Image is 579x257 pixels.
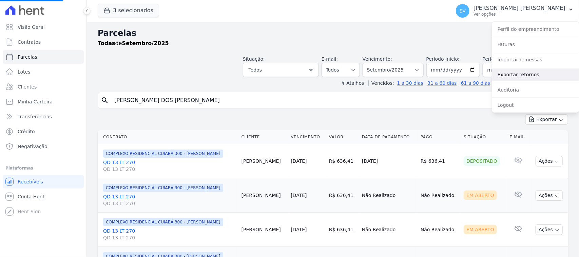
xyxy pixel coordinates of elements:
a: Lotes [3,65,84,79]
a: 1 a 30 dias [397,80,423,86]
a: 31 a 60 dias [427,80,457,86]
a: [DATE] [291,227,307,232]
button: Ações [536,224,563,235]
strong: Setembro/2025 [122,40,169,46]
td: [PERSON_NAME] [239,178,288,213]
span: Negativação [18,143,47,150]
button: 3 selecionados [98,4,159,17]
i: search [101,96,109,104]
div: Plataformas [5,164,81,172]
a: [DATE] [291,193,307,198]
span: QD 13 LT 270 [103,200,236,207]
span: Contratos [18,39,41,45]
a: Importar remessas [492,54,579,66]
strong: Todas [98,40,115,46]
span: Crédito [18,128,35,135]
span: Visão Geral [18,24,45,31]
label: Situação: [243,56,265,62]
td: R$ 636,41 [326,178,359,213]
span: QD 13 LT 270 [103,166,236,173]
a: Clientes [3,80,84,94]
p: [PERSON_NAME] [PERSON_NAME] [474,5,565,12]
button: Ações [536,190,563,201]
a: Crédito [3,125,84,138]
span: Conta Hent [18,193,44,200]
div: Depositado [464,156,500,166]
a: 61 a 90 dias [461,80,490,86]
h2: Parcelas [98,27,568,39]
a: Contratos [3,35,84,49]
th: Data de Pagamento [359,130,418,144]
td: R$ 636,41 [326,213,359,247]
span: QD 13 LT 270 [103,234,236,241]
span: Minha Carteira [18,98,53,105]
label: Período Fim: [483,56,536,63]
span: Clientes [18,83,37,90]
span: Parcelas [18,54,37,60]
span: Transferências [18,113,52,120]
label: E-mail: [322,56,338,62]
th: Vencimento [288,130,326,144]
td: R$ 636,41 [418,144,461,178]
a: Conta Hent [3,190,84,203]
label: ↯ Atalhos [341,80,364,86]
a: [DATE] [291,158,307,164]
button: SV [PERSON_NAME] [PERSON_NAME] Ver opções [450,1,579,20]
a: Exportar retornos [492,68,579,81]
span: Todos [249,66,262,74]
label: Vencidos: [368,80,394,86]
th: Situação [461,130,507,144]
label: Vencimento: [363,56,392,62]
th: Cliente [239,130,288,144]
button: Exportar [525,114,568,125]
a: Faturas [492,38,579,51]
span: COMPLEXO RESIDENCIAL CUIABÁ 300 - [PERSON_NAME] [103,184,223,192]
th: Pago [418,130,461,144]
td: Não Realizado [359,178,418,213]
a: Visão Geral [3,20,84,34]
a: Recebíveis [3,175,84,189]
th: E-mail [507,130,529,144]
button: Todos [243,63,319,77]
span: COMPLEXO RESIDENCIAL CUIABÁ 300 - [PERSON_NAME] [103,150,223,158]
a: Transferências [3,110,84,123]
div: Em Aberto [464,225,497,234]
a: Logout [492,99,579,111]
a: QD 13 LT 270QD 13 LT 270 [103,228,236,241]
span: Lotes [18,68,31,75]
a: QD 13 LT 270QD 13 LT 270 [103,193,236,207]
th: Contrato [98,130,239,144]
input: Buscar por nome do lote ou do cliente [110,94,565,107]
th: Valor [326,130,359,144]
td: R$ 636,41 [326,144,359,178]
td: Não Realizado [418,178,461,213]
a: Minha Carteira [3,95,84,108]
span: SV [460,8,466,13]
button: Ações [536,156,563,166]
a: Negativação [3,140,84,153]
a: QD 13 LT 270QD 13 LT 270 [103,159,236,173]
td: Não Realizado [418,213,461,247]
td: Não Realizado [359,213,418,247]
label: Período Inicío: [426,56,460,62]
p: de [98,39,169,47]
td: [DATE] [359,144,418,178]
span: COMPLEXO RESIDENCIAL CUIABÁ 300 - [PERSON_NAME] [103,218,223,226]
div: Em Aberto [464,191,497,200]
td: [PERSON_NAME] [239,213,288,247]
a: Perfil do empreendimento [492,23,579,35]
td: [PERSON_NAME] [239,144,288,178]
a: Auditoria [492,84,579,96]
span: Recebíveis [18,178,43,185]
a: Parcelas [3,50,84,64]
p: Ver opções [474,12,565,17]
